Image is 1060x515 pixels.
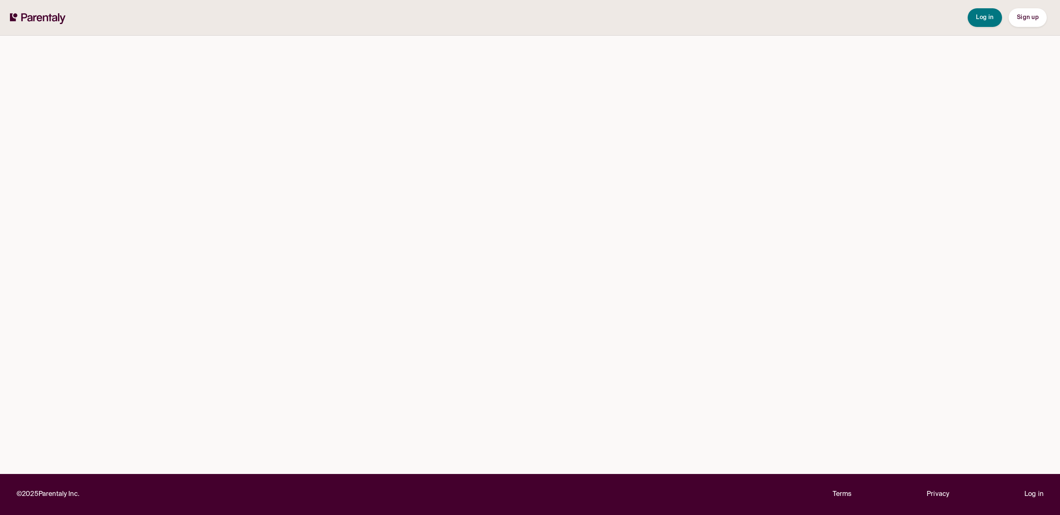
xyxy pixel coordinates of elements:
[17,489,79,500] p: © 2025 Parentaly Inc.
[1017,15,1038,20] span: Sign up
[833,489,852,500] a: Terms
[1009,8,1047,27] button: Sign up
[968,8,1002,27] button: Log in
[927,489,949,500] a: Privacy
[1024,489,1043,500] a: Log in
[976,15,994,20] span: Log in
